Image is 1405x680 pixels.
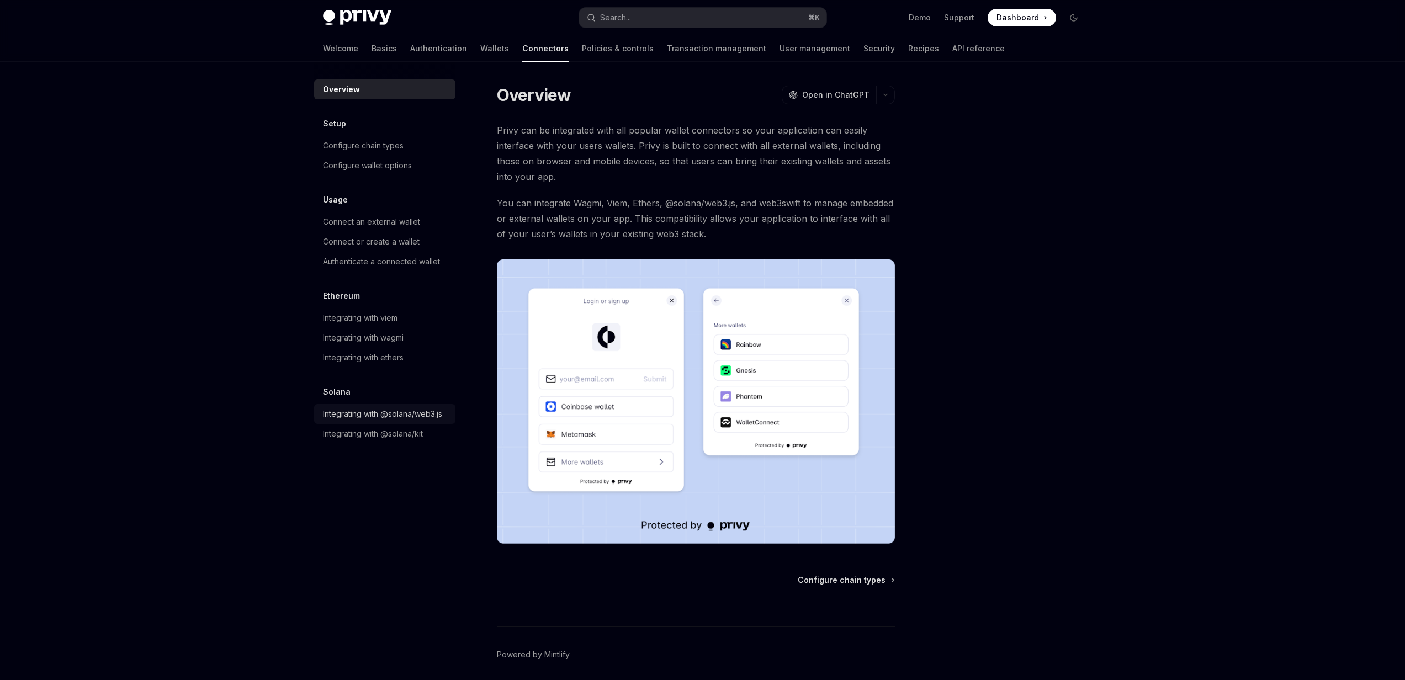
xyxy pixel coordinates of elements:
a: Configure chain types [798,575,894,586]
a: Connect or create a wallet [314,232,455,252]
div: Connect or create a wallet [323,235,420,248]
span: Open in ChatGPT [802,89,869,100]
a: Transaction management [667,35,766,62]
a: Demo [909,12,931,23]
a: Integrating with viem [314,308,455,328]
a: Configure wallet options [314,156,455,176]
button: Open in ChatGPT [782,86,876,104]
a: Wallets [480,35,509,62]
a: Authentication [410,35,467,62]
img: dark logo [323,10,391,25]
a: Welcome [323,35,358,62]
button: Toggle dark mode [1065,9,1083,26]
span: Privy can be integrated with all popular wallet connectors so your application can easily interfa... [497,123,895,184]
div: Overview [323,83,360,96]
a: Integrating with ethers [314,348,455,368]
div: Integrating with @solana/kit [323,427,423,440]
div: Integrating with ethers [323,351,404,364]
a: Policies & controls [582,35,654,62]
button: Search...⌘K [579,8,826,28]
div: Configure wallet options [323,159,412,172]
span: You can integrate Wagmi, Viem, Ethers, @solana/web3.js, and web3swift to manage embedded or exter... [497,195,895,242]
img: Connectors3 [497,259,895,544]
a: Integrating with wagmi [314,328,455,348]
a: Connectors [522,35,569,62]
a: Basics [372,35,397,62]
a: API reference [952,35,1005,62]
div: Integrating with wagmi [323,331,404,344]
a: Connect an external wallet [314,212,455,232]
div: Integrating with @solana/web3.js [323,407,442,421]
a: Configure chain types [314,136,455,156]
a: Integrating with @solana/web3.js [314,404,455,424]
div: Connect an external wallet [323,215,420,229]
a: Security [863,35,895,62]
div: Configure chain types [323,139,404,152]
h5: Usage [323,193,348,206]
h1: Overview [497,85,571,105]
div: Authenticate a connected wallet [323,255,440,268]
div: Integrating with viem [323,311,397,325]
a: User management [780,35,850,62]
a: Powered by Mintlify [497,649,570,660]
h5: Solana [323,385,351,399]
span: ⌘ K [808,13,820,22]
h5: Setup [323,117,346,130]
a: Recipes [908,35,939,62]
a: Overview [314,79,455,99]
a: Authenticate a connected wallet [314,252,455,272]
h5: Ethereum [323,289,360,302]
a: Support [944,12,974,23]
span: Dashboard [996,12,1039,23]
a: Integrating with @solana/kit [314,424,455,444]
a: Dashboard [988,9,1056,26]
span: Configure chain types [798,575,886,586]
div: Search... [600,11,631,24]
